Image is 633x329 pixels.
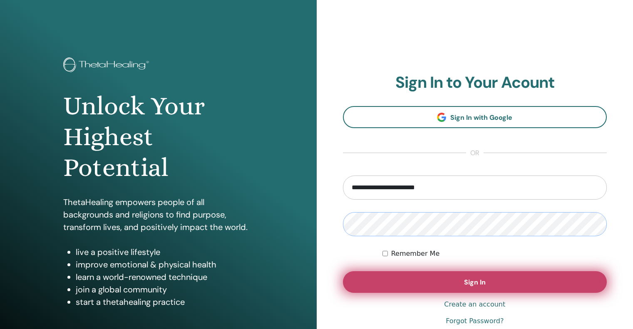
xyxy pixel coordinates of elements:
h1: Unlock Your Highest Potential [63,91,253,183]
a: Sign In with Google [343,106,607,128]
div: Keep me authenticated indefinitely or until I manually logout [382,249,607,259]
label: Remember Me [391,249,440,259]
a: Create an account [444,299,505,309]
span: or [466,148,484,158]
p: ThetaHealing empowers people of all backgrounds and religions to find purpose, transform lives, a... [63,196,253,233]
li: improve emotional & physical health [76,258,253,271]
span: Sign In [464,278,486,287]
span: Sign In with Google [450,113,512,122]
li: live a positive lifestyle [76,246,253,258]
li: join a global community [76,283,253,296]
li: start a thetahealing practice [76,296,253,308]
button: Sign In [343,271,607,293]
h2: Sign In to Your Acount [343,73,607,92]
li: learn a world-renowned technique [76,271,253,283]
a: Forgot Password? [446,316,504,326]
